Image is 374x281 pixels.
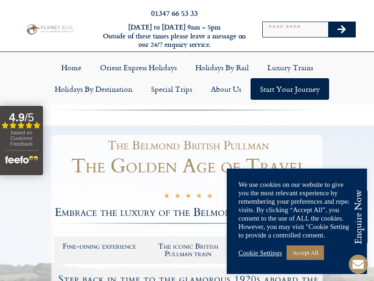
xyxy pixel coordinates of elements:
h1: The Golden Age of Travel [54,156,323,176]
a: Orient Express Holidays [91,57,186,78]
a: Special Trips [142,78,201,100]
i: ★ [164,192,170,201]
a: Home [52,57,91,78]
div: We use cookies on our website to give you the most relevant experience by remembering your prefer... [238,180,355,239]
i: ★ [196,192,202,201]
a: 01347 66 53 33 [151,7,198,18]
h2: Fine-dining experience [60,243,139,250]
a: Holidays by Rail [186,57,258,78]
a: Accept All [287,245,324,260]
a: Luxury Trains [258,57,323,78]
h2: Embrace the luxury of the Belmond British Pullman [54,207,323,218]
a: Start your Journey [251,78,329,100]
i: ★ [185,192,191,201]
button: Search [328,22,355,37]
div: 5/5 [164,192,213,201]
i: ★ [174,192,180,201]
nav: Menu [5,57,369,100]
h1: The Belmond British Pullman [58,140,318,152]
a: Holidays by Destination [45,78,142,100]
h6: [DATE] to [DATE] 9am – 5pm Outside of these times please leave a message on our 24/7 enquiry serv... [102,23,247,49]
img: Planet Rail Train Holidays Logo [25,23,75,35]
a: Cookie Settings [238,249,282,257]
h2: The iconic British Pullman train [149,243,228,258]
i: ★ [207,192,213,201]
a: About Us [201,78,251,100]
